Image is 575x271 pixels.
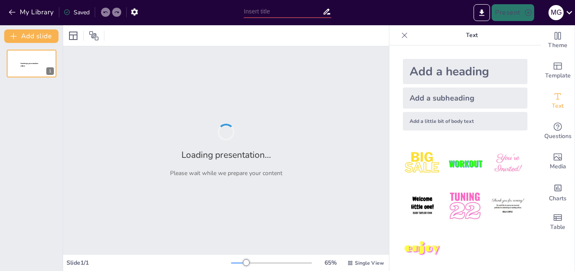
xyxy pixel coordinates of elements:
[170,169,282,177] p: Please wait while we prepare your content
[548,5,564,20] div: M G
[403,186,442,226] img: 4.jpeg
[541,116,575,146] div: Get real-time input from your audience
[320,259,341,267] div: 65 %
[21,63,38,67] span: Sendsteps presentation editor
[541,25,575,56] div: Change the overall theme
[7,50,56,77] div: 1
[445,144,484,183] img: 2.jpeg
[403,88,527,109] div: Add a subheading
[548,41,567,50] span: Theme
[46,67,54,75] div: 1
[549,194,567,203] span: Charts
[541,207,575,237] div: Add a table
[550,162,566,171] span: Media
[550,223,565,232] span: Table
[181,149,271,161] h2: Loading presentation...
[488,144,527,183] img: 3.jpeg
[488,186,527,226] img: 6.jpeg
[67,259,231,267] div: Slide 1 / 1
[403,144,442,183] img: 1.jpeg
[445,186,484,226] img: 5.jpeg
[403,229,442,268] img: 7.jpeg
[6,5,57,19] button: My Library
[355,260,384,266] span: Single View
[541,56,575,86] div: Add ready made slides
[403,112,527,130] div: Add a little bit of body text
[89,31,99,41] span: Position
[545,71,571,80] span: Template
[541,86,575,116] div: Add text boxes
[552,101,564,111] span: Text
[244,5,322,18] input: Insert title
[411,25,532,45] p: Text
[492,4,534,21] button: Present
[474,4,490,21] button: Export to PowerPoint
[541,177,575,207] div: Add charts and graphs
[403,59,527,84] div: Add a heading
[4,29,59,43] button: Add slide
[548,4,564,21] button: M G
[544,132,572,141] span: Questions
[67,29,80,43] div: Layout
[541,146,575,177] div: Add images, graphics, shapes or video
[64,8,90,16] div: Saved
